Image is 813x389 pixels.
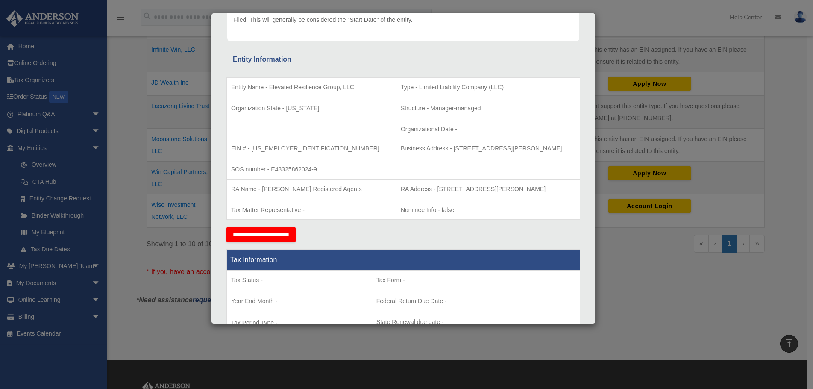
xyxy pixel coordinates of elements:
[233,53,574,65] div: Entity Information
[231,184,392,194] p: RA Name - [PERSON_NAME] Registered Agents
[376,275,575,286] p: Tax Form -
[376,317,575,327] p: State Renewal due date -
[401,143,575,154] p: Business Address - [STREET_ADDRESS][PERSON_NAME]
[401,184,575,194] p: RA Address - [STREET_ADDRESS][PERSON_NAME]
[231,275,367,286] p: Tax Status -
[231,82,392,93] p: Entity Name - Elevated Resilience Group, LLC
[227,250,580,271] th: Tax Information
[233,4,573,25] p: This is the Formation Date of the entity, given by the Secretary of State when they stamp the Art...
[231,143,392,154] p: EIN # - [US_EMPLOYER_IDENTIFICATION_NUMBER]
[401,82,575,93] p: Type - Limited Liability Company (LLC)
[231,296,367,306] p: Year End Month -
[227,271,372,334] td: Tax Period Type -
[231,205,392,215] p: Tax Matter Representative -
[401,103,575,114] p: Structure - Manager-managed
[231,103,392,114] p: Organization State - [US_STATE]
[401,205,575,215] p: Nominee Info - false
[376,296,575,306] p: Federal Return Due Date -
[401,124,575,135] p: Organizational Date -
[231,164,392,175] p: SOS number - E43325862024-9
